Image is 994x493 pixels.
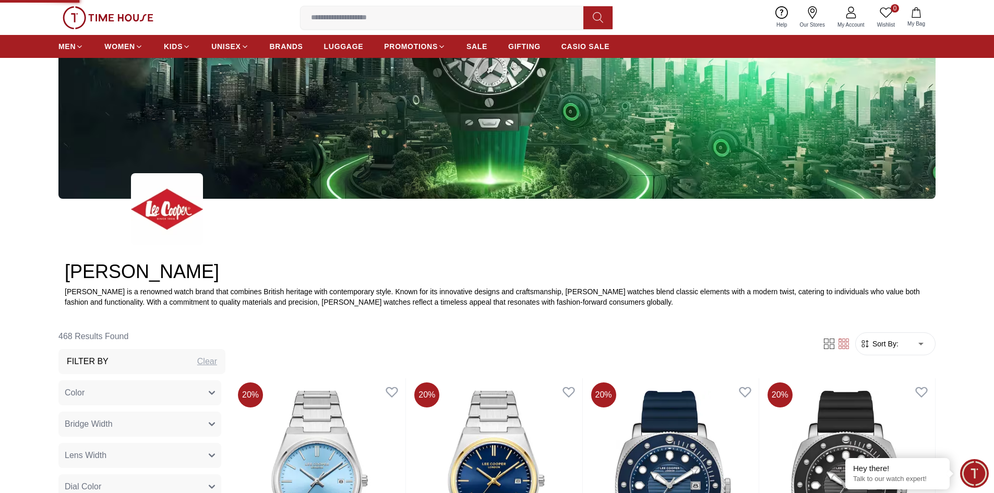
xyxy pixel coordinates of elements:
span: Dial Color [65,480,101,493]
a: BRANDS [270,37,303,56]
span: 0 [891,4,899,13]
span: 20 % [238,382,263,407]
a: 0Wishlist [871,4,901,31]
span: Lens Width [65,449,106,462]
a: UNISEX [211,37,248,56]
span: KIDS [164,41,183,52]
span: Help [772,21,792,29]
a: PROMOTIONS [384,37,446,56]
span: UNISEX [211,41,241,52]
a: MEN [58,37,83,56]
span: CASIO SALE [561,41,610,52]
span: 20 % [591,382,616,407]
span: BRANDS [270,41,303,52]
a: SALE [466,37,487,56]
span: 20 % [768,382,793,407]
a: Our Stores [794,4,831,31]
h6: 468 Results Found [58,324,225,349]
button: Sort By: [860,339,899,349]
button: Bridge Width [58,412,221,437]
span: Color [65,387,85,399]
div: Hey there! [853,463,942,474]
span: My Bag [903,20,929,28]
a: Help [770,4,794,31]
p: [PERSON_NAME] is a renowned watch brand that combines British heritage with contemporary style. K... [65,286,929,307]
a: CASIO SALE [561,37,610,56]
button: My Bag [901,5,931,30]
button: Color [58,380,221,405]
h3: Filter By [67,355,109,368]
span: 20 % [414,382,439,407]
span: PROMOTIONS [384,41,438,52]
span: My Account [833,21,869,29]
span: Our Stores [796,21,829,29]
img: ... [63,6,153,29]
a: LUGGAGE [324,37,364,56]
span: Wishlist [873,21,899,29]
span: MEN [58,41,76,52]
span: Sort By: [870,339,899,349]
button: Lens Width [58,443,221,468]
h2: [PERSON_NAME] [65,261,929,282]
span: GIFTING [508,41,541,52]
p: Talk to our watch expert! [853,475,942,484]
span: Bridge Width [65,418,113,430]
div: Clear [197,355,217,368]
div: Chat Widget [960,459,989,488]
a: GIFTING [508,37,541,56]
a: KIDS [164,37,190,56]
a: WOMEN [104,37,143,56]
span: WOMEN [104,41,135,52]
img: ... [131,173,203,245]
span: LUGGAGE [324,41,364,52]
span: SALE [466,41,487,52]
